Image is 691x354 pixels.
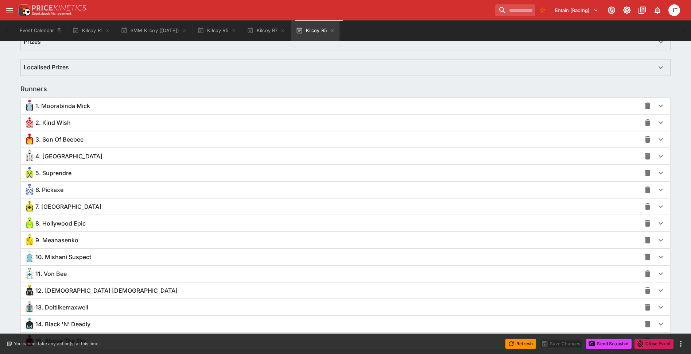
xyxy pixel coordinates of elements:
[35,287,178,295] span: 12. [DEMOGRAPHIC_DATA] [DEMOGRAPHIC_DATA]
[32,5,86,11] img: PriceKinetics
[35,153,102,160] span: 4. [GEOGRAPHIC_DATA]
[35,236,78,244] span: 9. Meanasenko
[35,220,86,227] span: 8. Hollywood Epic
[24,117,35,128] img: kind-wish_64x64.png
[24,64,69,71] h6: Localised Prizes
[24,301,35,313] img: doitlikemaxwell_64x64.png
[68,20,115,41] button: Kilcoy R1
[20,85,47,93] h5: Runners
[24,285,35,296] img: bavarian-lady_64x64.png
[24,218,35,229] img: hollywood-epic_64x64.png
[15,20,66,41] button: Event Calendar
[35,186,63,194] span: 6. Pickaxe
[32,12,71,15] img: Sportsbook Management
[35,304,88,311] span: 13. Doitlikemaxwell
[24,184,35,196] img: pickaxe_64x64.png
[35,253,91,261] span: 10. Mishani Suspect
[14,340,100,347] p: You cannot take any action(s) at this time.
[668,4,680,16] div: Josh Tanner
[35,136,84,143] span: 3. Son Of Beebee
[651,4,664,17] button: Notifications
[676,339,685,348] button: more
[666,2,682,18] button: Josh Tanner
[24,134,35,145] img: son-of-beebee_64x64.png
[620,4,633,17] button: Toggle light/dark mode
[35,203,101,211] span: 7. [GEOGRAPHIC_DATA]
[16,3,31,18] img: PriceKinetics Logo
[35,320,90,328] span: 14. Black 'N' Deadly
[605,4,618,17] button: Connected to PK
[35,270,67,278] span: 11. Von Bee
[537,4,548,16] button: No Bookmarks
[505,339,536,349] button: Refresh
[24,318,35,330] img: black-n-deadly_64x64.png
[24,100,35,112] img: moorabinda-mick_64x64.png
[35,169,71,177] span: 5. Suprendre
[35,102,90,110] span: 1. Moorabinda Mick
[634,339,673,349] button: Close Event
[24,201,35,212] img: bokuden_64x64.png
[551,4,603,16] button: Select Tenant
[116,20,191,41] button: SMM Kilcoy ([DATE])
[3,4,16,17] button: open drawer
[193,20,241,41] button: Kilcoy R5
[586,339,632,349] button: Send Snapshot
[291,20,339,41] button: Kilcoy R5
[24,150,35,162] img: sukhbir_64x64.png
[24,38,41,46] h6: Prizes
[24,251,35,263] img: mishani-suspect_64x64.png
[24,234,35,246] img: meanasenko_64x64.png
[495,4,535,16] input: search
[636,4,649,17] button: Documentation
[24,268,35,280] img: von-bee_64x64.png
[242,20,290,41] button: Kilcoy R7
[35,119,71,127] span: 2. Kind Wish
[24,167,35,179] img: suprendre_64x64.png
